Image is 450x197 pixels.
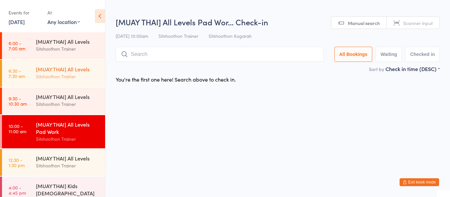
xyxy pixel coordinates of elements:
a: 6:00 -7:00 am[MUAY THAI] All LevelsSitshoothon Trainer [2,32,105,59]
time: 6:00 - 7:00 am [9,40,25,51]
a: 9:30 -10:30 am[MUAY THAI] All LevelsSitshoothon Trainer [2,87,105,114]
a: 10:00 -11:00 am[MUAY THAI] All Levels Pad WorkSitshoothon Trainer [2,115,105,148]
div: At [47,7,80,18]
h2: [MUAY THAI] All Levels Pad Wor… Check-in [116,16,440,27]
div: [MUAY THAI] All Levels [36,155,99,162]
div: Events for [9,7,41,18]
div: Sitshoothon Trainer [36,45,99,53]
time: 10:00 - 11:00 am [9,123,26,134]
time: 12:30 - 1:30 pm [9,157,25,168]
span: Scanner input [403,20,433,26]
a: 6:30 -7:30 am[MUAY THAI] All LevelsSitshoothon Trainer [2,60,105,87]
time: 6:30 - 7:30 am [9,68,25,79]
div: Sitshoothon Trainer [36,135,99,143]
button: Checked in [405,47,440,62]
button: All Bookings [334,47,373,62]
span: Manual search [348,20,380,26]
div: [MUAY THAI] All Levels [36,65,99,73]
div: [MUAY THAI] Kids [DEMOGRAPHIC_DATA] [36,182,99,197]
label: Sort by [369,66,384,72]
a: [DATE] [9,18,25,25]
button: Waiting [376,47,402,62]
div: Sitshoothon Trainer [36,73,99,80]
span: Sitshoothon Kogarah [209,33,252,39]
button: Exit kiosk mode [400,178,439,186]
div: You're the first one here! Search above to check in. [116,76,236,83]
div: Sitshoothon Trainer [36,100,99,108]
div: [MUAY THAI] All Levels Pad Work [36,121,99,135]
div: Check in time (DESC) [385,65,440,72]
div: Any location [47,18,80,25]
div: [MUAY THAI] All Levels [36,38,99,45]
input: Search [116,47,323,62]
div: Sitshoothon Trainer [36,162,99,169]
time: 9:30 - 10:30 am [9,96,27,106]
a: 12:30 -1:30 pm[MUAY THAI] All LevelsSitshoothon Trainer [2,149,105,176]
span: Sitshoothon Trainer [158,33,198,39]
div: [MUAY THAI] All Levels [36,93,99,100]
time: 4:00 - 4:45 pm [9,185,26,195]
span: [DATE] 10:00am [116,33,148,39]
